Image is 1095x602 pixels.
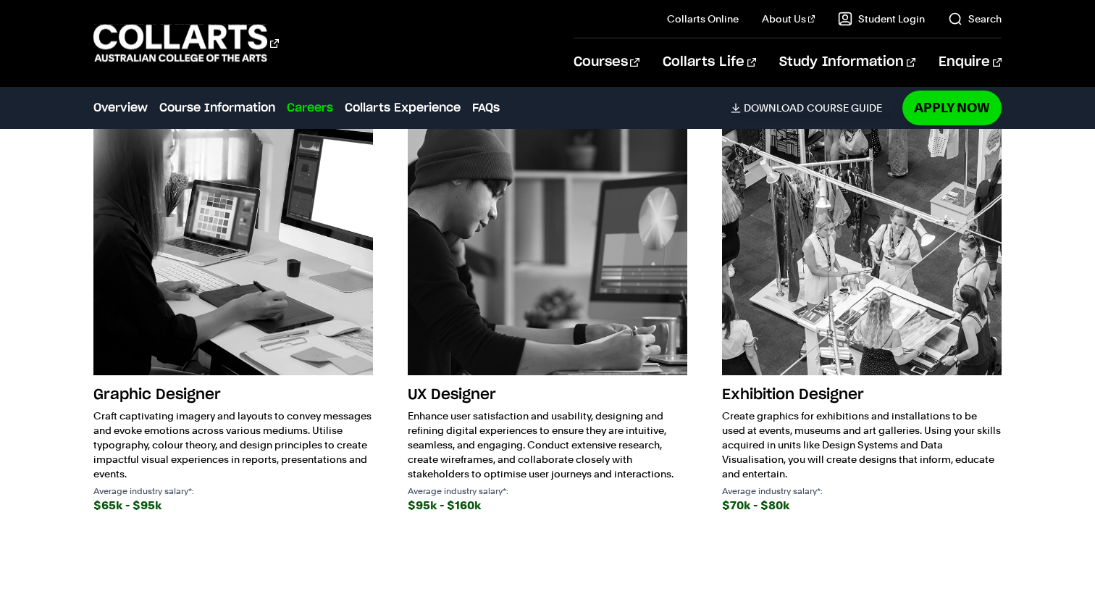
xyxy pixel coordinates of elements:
[93,22,279,64] div: Go to homepage
[838,12,925,26] a: Student Login
[948,12,1002,26] a: Search
[902,91,1002,125] a: Apply Now
[722,487,1002,496] p: Average industry salary*:
[574,38,639,86] a: Courses
[408,381,687,409] h3: UX Designer
[93,496,373,516] div: $65k - $95k
[731,101,894,114] a: DownloadCourse Guide
[472,99,500,117] a: FAQs
[663,38,756,86] a: Collarts Life
[722,409,1002,481] p: Create graphics for exhibitions and installations to be used at events, museums and art galleries...
[93,99,148,117] a: Overview
[408,496,687,516] div: $95k - $160k
[93,381,373,409] h3: Graphic Designer
[93,487,373,496] p: Average industry salary*:
[939,38,1002,86] a: Enquire
[667,12,739,26] a: Collarts Online
[408,487,687,496] p: Average industry salary*:
[93,409,373,481] p: Craft captivating imagery and layouts to convey messages and evoke emotions across various medium...
[287,99,333,117] a: Careers
[722,496,1002,516] div: $70k - $80k
[744,101,804,114] span: Download
[159,99,275,117] a: Course Information
[408,409,687,481] p: Enhance user satisfaction and usability, designing and refining digital experiences to ensure the...
[345,99,461,117] a: Collarts Experience
[762,12,815,26] a: About Us
[722,381,1002,409] h3: Exhibition Designer
[779,38,915,86] a: Study Information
